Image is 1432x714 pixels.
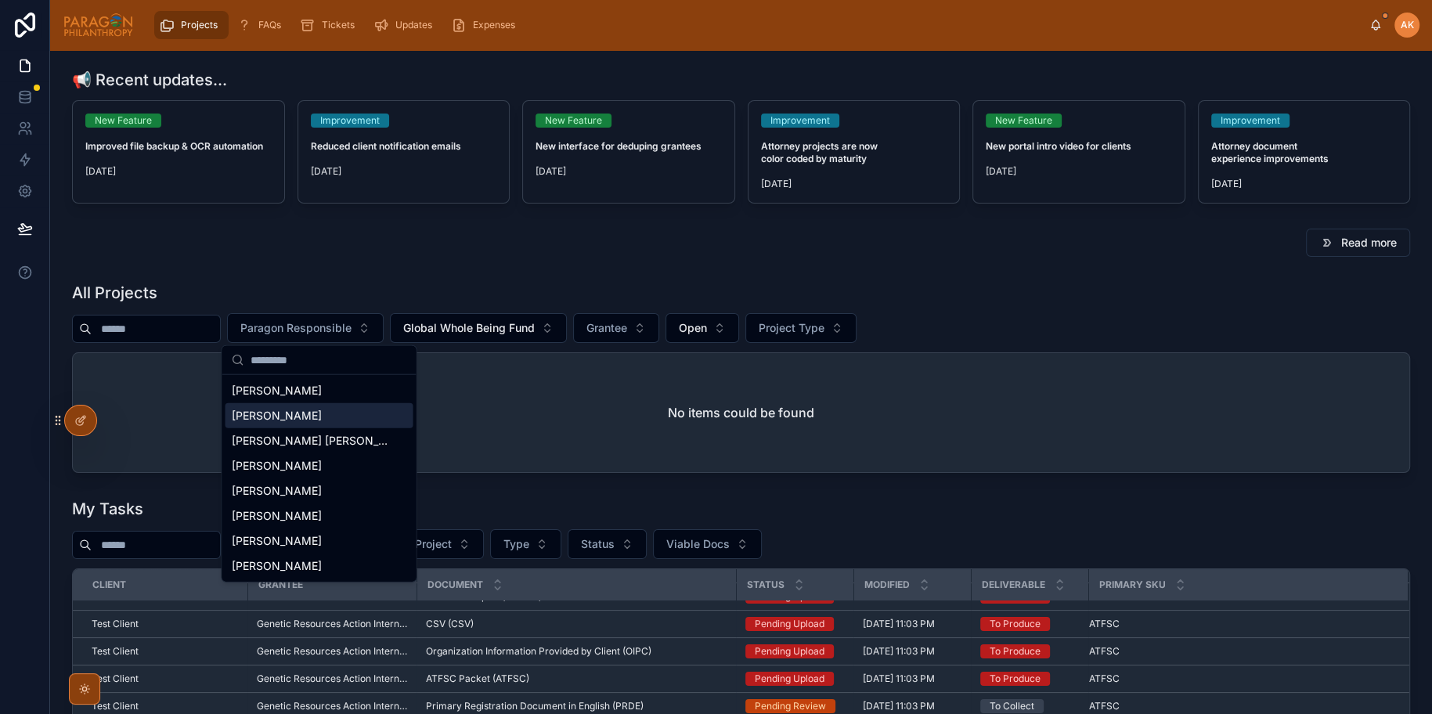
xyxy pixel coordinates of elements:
a: To Produce [980,672,1079,686]
a: [DATE] 11:03 PM [863,645,961,658]
a: ATFSC [1089,645,1389,658]
button: Select Button [390,313,567,343]
div: New Feature [95,114,152,128]
span: [PERSON_NAME] [232,483,322,499]
span: [DATE] [311,165,497,178]
div: Pending Upload [755,617,824,631]
button: Select Button [666,313,739,343]
button: Select Button [490,529,561,559]
a: Updates [369,11,443,39]
span: Test Client [92,673,139,685]
a: ATFSC Packet (ATFSC) [426,673,727,685]
strong: New interface for deduping grantees [536,140,702,152]
a: To Collect [980,699,1079,713]
span: Viable Docs [666,536,730,552]
div: Pending Review [755,699,826,713]
a: Genetic Resources Action International [257,673,407,685]
a: ImprovementReduced client notification emails[DATE] [298,100,510,204]
span: Project Type [759,320,824,336]
a: Pending Upload [745,644,844,658]
div: To Collect [990,699,1034,713]
span: Test Client [92,700,139,712]
a: Pending Upload [745,672,844,686]
span: Project [415,536,452,552]
span: CSV (CSV) [426,618,474,630]
span: [DATE] [536,165,722,178]
a: Expenses [446,11,526,39]
button: Read more [1306,229,1410,257]
span: ATFSC [1089,618,1120,630]
span: Status [581,536,615,552]
a: [DATE] 11:03 PM [863,700,961,712]
span: Document [427,579,483,591]
img: App logo [63,13,134,38]
div: Improvement [320,114,380,128]
div: Improvement [770,114,830,128]
span: [PERSON_NAME] [PERSON_NAME] [232,433,388,449]
a: Organization Information Provided by Client (OIPC) [426,645,727,658]
span: Paragon Responsible [240,320,352,336]
div: Pending Upload [755,672,824,686]
span: [PERSON_NAME] [232,533,322,549]
span: ATFSC Packet (ATFSC) [426,673,529,685]
span: Primary SKU [1099,579,1166,591]
span: Status [747,579,785,591]
a: ImprovementAttorney projects are now color coded by maturity[DATE] [748,100,961,204]
span: [PERSON_NAME] [232,508,322,524]
a: Genetic Resources Action International [257,700,407,712]
span: [DATE] [986,165,1172,178]
span: ATFSC [1089,700,1120,712]
a: To Produce [980,644,1079,658]
span: Read more [1341,235,1397,251]
a: ImprovementAttorney document experience improvements[DATE] [1198,100,1411,204]
h1: My Tasks [72,498,143,520]
span: [DATE] [1211,178,1398,190]
span: ATFSC [1089,645,1120,658]
span: Open [679,320,707,336]
a: ATFSC [1089,618,1389,630]
span: Global Whole Being Fund [403,320,535,336]
span: AK [1401,19,1414,31]
a: Pending Review [745,699,844,713]
div: To Produce [990,617,1041,631]
span: [DATE] [85,165,272,178]
span: Projects [181,19,218,31]
a: CSV (CSV) [426,618,727,630]
div: New Feature [995,114,1052,128]
span: Expenses [473,19,515,31]
span: Deliverable [982,579,1045,591]
a: FAQs [232,11,292,39]
a: Test Client [92,700,238,712]
div: Suggestions [222,375,417,582]
span: Modified [864,579,910,591]
div: To Produce [990,644,1041,658]
span: Tickets [322,19,355,31]
span: [PERSON_NAME] [232,458,322,474]
span: Genetic Resources Action International [257,618,407,630]
a: Test Client [92,618,238,630]
a: Pending Upload [745,617,844,631]
a: Test Client [92,673,238,685]
a: Tickets [295,11,366,39]
span: [PERSON_NAME] [232,383,322,398]
div: New Feature [545,114,602,128]
strong: Reduced client notification emails [311,140,461,152]
a: ATFSC [1089,700,1389,712]
a: ATFSC [1089,673,1389,685]
span: FAQs [258,19,281,31]
a: New FeatureNew portal intro video for clients[DATE] [972,100,1185,204]
span: Grantee [586,320,627,336]
a: Genetic Resources Action International [257,645,407,658]
span: Primary Registration Document in English (PRDE) [426,700,644,712]
button: Select Button [653,529,762,559]
div: Pending Upload [755,644,824,658]
span: [DATE] 11:03 PM [863,673,935,685]
span: ATFSC [1089,673,1120,685]
span: Updates [395,19,432,31]
strong: New portal intro video for clients [986,140,1131,152]
span: Type [503,536,529,552]
button: Select Button [745,313,857,343]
